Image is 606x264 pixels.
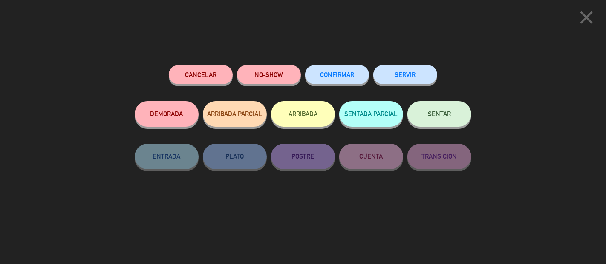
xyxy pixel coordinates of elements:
[373,65,437,84] button: SERVIR
[339,101,403,127] button: SENTADA PARCIAL
[203,144,267,169] button: PLATO
[208,110,263,117] span: ARRIBADA PARCIAL
[407,101,471,127] button: SENTAR
[339,144,403,169] button: CUENTA
[135,101,199,127] button: DEMORADA
[135,144,199,169] button: ENTRADA
[203,101,267,127] button: ARRIBADA PARCIAL
[271,101,335,127] button: ARRIBADA
[407,144,471,169] button: TRANSICIÓN
[576,7,597,28] i: close
[237,65,301,84] button: NO-SHOW
[428,110,451,117] span: SENTAR
[320,71,354,78] span: CONFIRMAR
[169,65,233,84] button: Cancelar
[271,144,335,169] button: POSTRE
[305,65,369,84] button: CONFIRMAR
[573,6,600,31] button: close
